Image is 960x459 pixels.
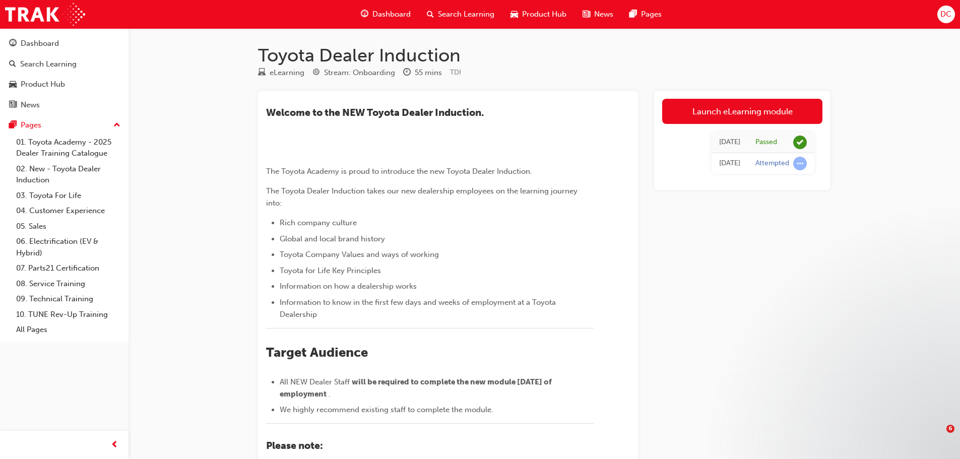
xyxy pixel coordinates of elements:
[21,119,41,131] div: Pages
[21,79,65,90] div: Product Hub
[21,99,40,111] div: News
[111,439,118,451] span: prev-icon
[522,9,566,20] span: Product Hub
[438,9,494,20] span: Search Learning
[9,121,17,130] span: pages-icon
[793,157,807,170] span: learningRecordVerb_ATTEMPT-icon
[280,377,350,386] span: All NEW Dealer Staff
[574,4,621,25] a: news-iconNews
[266,167,532,176] span: The Toyota Academy is proud to introduce the new Toyota Dealer Induction.
[12,276,124,292] a: 08. Service Training
[940,9,951,20] span: DC
[946,425,954,433] span: 6
[510,8,518,21] span: car-icon
[9,80,17,89] span: car-icon
[926,425,950,449] iframe: Intercom live chat
[450,68,461,77] span: Learning resource code
[4,75,124,94] a: Product Hub
[621,4,670,25] a: pages-iconPages
[324,67,395,79] div: Stream: Onboarding
[353,4,419,25] a: guage-iconDashboard
[4,116,124,135] button: Pages
[403,67,442,79] div: Duration
[280,282,417,291] span: Information on how a dealership works
[280,266,381,275] span: Toyota for Life Key Principles
[502,4,574,25] a: car-iconProduct Hub
[270,67,304,79] div: eLearning
[583,8,590,21] span: news-icon
[12,161,124,188] a: 02. New - Toyota Dealer Induction
[427,8,434,21] span: search-icon
[258,67,304,79] div: Type
[403,69,411,78] span: clock-icon
[415,67,442,79] div: 55 mins
[280,218,357,227] span: Rich company culture
[361,8,368,21] span: guage-icon
[372,9,411,20] span: Dashboard
[12,291,124,307] a: 09. Technical Training
[280,298,558,319] span: Information to know in the first few days and weeks of employment at a Toyota Dealership
[4,34,124,53] a: Dashboard
[5,3,85,26] img: Trak
[9,39,17,48] span: guage-icon
[12,135,124,161] a: 01. Toyota Academy - 2025 Dealer Training Catalogue
[280,234,385,243] span: Global and local brand history
[266,107,484,118] span: ​Welcome to the NEW Toyota Dealer Induction.
[21,38,59,49] div: Dashboard
[20,58,77,70] div: Search Learning
[937,6,955,23] button: DC
[793,136,807,149] span: learningRecordVerb_PASS-icon
[12,219,124,234] a: 05. Sales
[4,96,124,114] a: News
[266,186,580,208] span: The Toyota Dealer Induction takes our new dealership employees on the learning journey into:
[662,99,822,124] a: Launch eLearning module
[280,405,493,414] span: We highly recommend existing staff to complete the module.
[641,9,662,20] span: Pages
[12,322,124,338] a: All Pages
[329,389,331,399] span: .
[419,4,502,25] a: search-iconSearch Learning
[9,60,16,69] span: search-icon
[719,137,740,148] div: Thu May 15 2025 09:03:54 GMT+0930 (Australian Central Standard Time)
[258,44,830,67] h1: Toyota Dealer Induction
[266,440,323,451] span: Please note:
[312,67,395,79] div: Stream
[312,69,320,78] span: target-icon
[266,345,368,360] span: Target Audience
[719,158,740,169] div: Tue May 13 2025 15:14:28 GMT+0930 (Australian Central Standard Time)
[12,234,124,260] a: 06. Electrification (EV & Hybrid)
[12,307,124,322] a: 10. TUNE Rev-Up Training
[258,69,266,78] span: learningResourceType_ELEARNING-icon
[12,203,124,219] a: 04. Customer Experience
[9,101,17,110] span: news-icon
[280,250,439,259] span: Toyota Company Values and ways of working
[4,32,124,116] button: DashboardSearch LearningProduct HubNews
[755,159,789,168] div: Attempted
[4,55,124,74] a: Search Learning
[12,188,124,204] a: 03. Toyota For Life
[12,260,124,276] a: 07. Parts21 Certification
[280,377,553,399] span: will be required to complete the new module [DATE] of employment
[755,138,777,147] div: Passed
[113,119,120,132] span: up-icon
[629,8,637,21] span: pages-icon
[594,9,613,20] span: News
